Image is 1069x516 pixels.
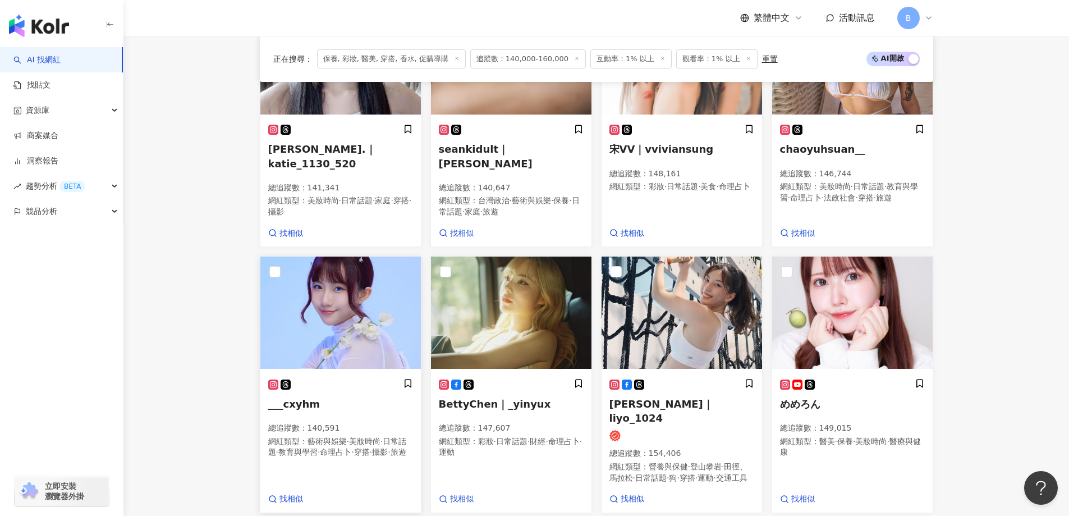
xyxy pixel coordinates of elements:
[354,447,370,456] span: 穿搭
[480,207,483,216] span: ·
[26,98,49,123] span: 資源庫
[788,193,790,202] span: ·
[391,447,406,456] span: 旅遊
[851,182,853,191] span: ·
[837,437,853,446] span: 保養
[375,196,391,205] span: 家庭
[791,228,815,239] span: 找相似
[548,437,580,446] span: 命理占卜
[887,437,889,446] span: ·
[268,143,376,169] span: [PERSON_NAME].｜katie_1130_520
[268,436,413,458] p: 網紅類型 ：
[698,182,700,191] span: ·
[780,181,925,203] p: 網紅類型 ：
[26,173,85,199] span: 趨勢分析
[13,80,51,91] a: 找貼文
[876,193,892,202] span: 旅遊
[884,182,887,191] span: ·
[439,436,584,458] p: 網紅類型 ：
[553,196,569,205] span: 保養
[273,54,313,63] span: 正在搜尋 ：
[822,193,824,202] span: ·
[569,196,571,205] span: ·
[373,196,375,205] span: ·
[308,196,339,205] span: 美妝時尚
[855,193,857,202] span: ·
[430,2,592,248] a: KOL Avatarseankidult｜[PERSON_NAME]總追蹤數：140,647網紅類型：台灣政治·藝術與娛樂·保養·日常話題·家庭·旅遊找相似
[545,437,548,446] span: ·
[853,437,855,446] span: ·
[347,437,349,446] span: ·
[609,398,713,424] span: [PERSON_NAME]｜liyo_1024
[762,54,778,63] div: 重置
[874,193,876,202] span: ·
[590,49,672,69] span: 互動率：1% 以上
[59,181,85,192] div: BETA
[780,398,820,410] span: めめろん
[609,448,754,459] p: 總追蹤數 ： 154,406
[260,256,421,513] a: KOL Avatar___cxyhm總追蹤數：140,591網紅類型：藝術與娛樂·美妝時尚·日常話題·教育與學習·命理占卜·穿搭·攝影·旅遊找相似
[780,143,865,155] span: chaoyuhsuan__
[512,196,551,205] span: 藝術與娛樂
[260,2,421,248] a: KOL Avatar[PERSON_NAME].｜katie_1130_520總追蹤數：141,341網紅類型：美妝時尚·日常話題·家庭·穿搭·攝影找相似
[621,494,644,505] span: 找相似
[635,473,667,482] span: 日常話題
[268,195,413,217] p: 網紅類型 ：
[494,437,496,446] span: ·
[906,12,911,24] span: B
[719,182,750,191] span: 命理占卜
[317,49,466,69] span: 保養, 彩妝, 醫美, 穿搭, 香水, 促購導購
[388,447,390,456] span: ·
[380,437,383,446] span: ·
[853,182,884,191] span: 日常話題
[609,462,748,482] span: 田徑、馬拉松
[855,437,887,446] span: 美妝時尚
[496,437,527,446] span: 日常話題
[439,195,584,217] p: 網紅類型 ：
[470,49,586,69] span: 追蹤數：140,000-160,000
[633,473,635,482] span: ·
[580,437,582,446] span: ·
[780,228,815,239] a: 找相似
[339,196,341,205] span: ·
[713,473,715,482] span: ·
[780,494,815,505] a: 找相似
[276,447,278,456] span: ·
[664,182,667,191] span: ·
[621,228,644,239] span: 找相似
[772,257,933,369] img: KOL Avatar
[780,423,925,434] p: 總追蹤數 ： 149,015
[609,228,644,239] a: 找相似
[370,447,372,456] span: ·
[677,473,679,482] span: ·
[439,143,533,169] span: seankidult｜[PERSON_NAME]
[601,256,763,513] a: KOL Avatar[PERSON_NAME]｜liyo_1024總追蹤數：154,406網紅類型：營養與保健·登山攀岩·田徑、馬拉松·日常話題·狗·穿搭·運動·交通工具找相似
[835,437,837,446] span: ·
[13,156,58,167] a: 洞察報告
[341,196,373,205] span: 日常話題
[698,473,713,482] span: 運動
[478,196,510,205] span: 台灣政治
[839,12,875,23] span: 活動訊息
[824,193,855,202] span: 法政社會
[26,199,57,224] span: 競品分析
[667,473,669,482] span: ·
[609,494,644,505] a: 找相似
[819,437,835,446] span: 醫美
[527,437,530,446] span: ·
[393,196,409,205] span: 穿搭
[530,437,545,446] span: 財經
[268,207,284,216] span: 攝影
[268,398,320,410] span: ___cxyhm
[688,462,690,471] span: ·
[462,207,465,216] span: ·
[9,15,69,37] img: logo
[483,207,498,216] span: 旅遊
[279,228,303,239] span: 找相似
[439,196,580,216] span: 日常話題
[819,182,851,191] span: 美妝時尚
[669,473,677,482] span: 狗
[13,54,61,66] a: searchAI 找網紅
[45,481,84,501] span: 立即安裝 瀏覽器外掛
[791,494,815,505] span: 找相似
